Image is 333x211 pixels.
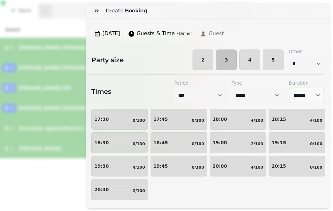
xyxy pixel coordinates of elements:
p: 18:00 [213,117,227,121]
p: 0/100 [192,165,204,170]
span: 3 [221,58,231,62]
p: 4/100 [251,165,263,170]
p: 18:15 [272,117,286,121]
p: 0/100 [310,141,322,147]
span: 2 [198,58,208,62]
p: 20:15 [272,164,286,168]
button: 18:154/100 [269,109,325,130]
p: 2/100 [133,188,145,193]
button: 19:150/100 [269,132,325,153]
label: Type [232,80,284,86]
button: 3 [216,49,237,70]
button: 4 [239,49,260,70]
button: 20:150/100 [269,156,325,176]
button: 17:300/100 [91,109,148,130]
p: 19:45 [153,164,168,168]
h2: Times [91,87,111,96]
span: Guest [208,30,224,37]
p: 19:15 [272,140,286,145]
button: 18:450/100 [151,132,207,153]
span: Guests & Time [137,30,175,37]
button: 5 [263,49,284,70]
h2: Party size [86,55,124,64]
span: • Dinner [177,31,192,36]
p: 4/100 [133,165,145,170]
p: 0/100 [310,165,322,170]
button: 18:004/100 [210,109,266,130]
label: Period [174,80,226,86]
p: 0/100 [192,118,204,123]
button: 2 [193,49,213,70]
p: 18:45 [153,140,168,145]
p: 2/100 [251,141,263,147]
p: 4/100 [251,118,263,123]
button: 19:304/100 [91,156,148,176]
p: 18:30 [94,140,109,145]
p: 19:30 [94,164,109,168]
p: 0/100 [192,141,204,147]
p: 0/100 [133,141,145,147]
span: [DATE] [102,30,120,37]
p: 0/100 [133,118,145,123]
p: 19:00 [213,140,227,145]
p: 20:00 [213,164,227,168]
p: 4/100 [310,118,322,123]
p: 17:45 [153,117,168,121]
button: 18:300/100 [91,132,148,153]
button: 20:004/100 [210,156,266,176]
button: 17:450/100 [151,109,207,130]
span: 5 [268,58,278,62]
label: Duration [289,80,325,86]
label: Other [289,48,325,55]
button: 19:450/100 [151,156,207,176]
button: 20:302/100 [91,179,148,200]
p: 20:30 [94,187,109,192]
h3: Create Booking [106,7,150,15]
span: 4 [245,58,255,62]
button: 19:002/100 [210,132,266,153]
p: 17:30 [94,117,109,121]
